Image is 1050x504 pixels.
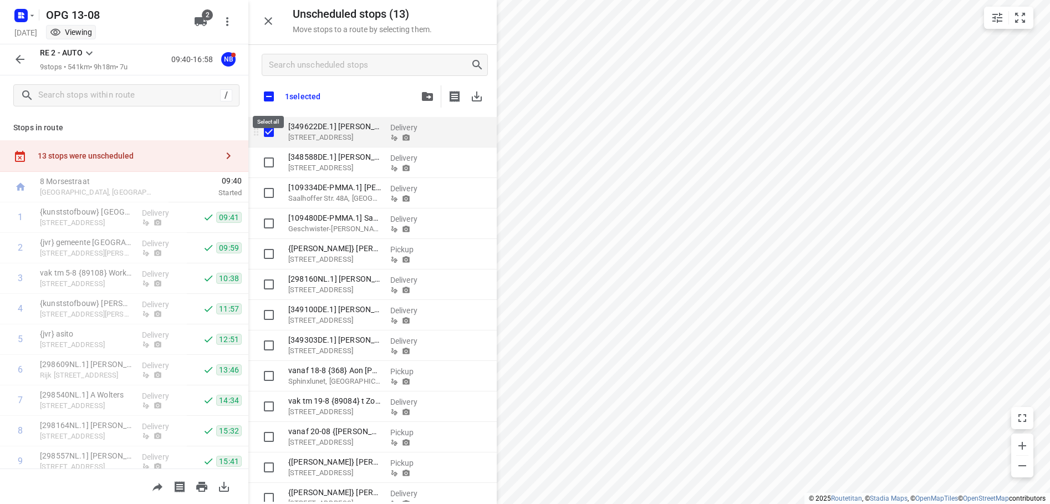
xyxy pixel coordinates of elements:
[293,25,432,34] p: Move stops to a route by selecting them.
[288,315,381,326] p: Kölner Landstraße 242-244, Duren
[40,237,133,248] p: {jvr} gemeente [GEOGRAPHIC_DATA]
[288,406,381,418] p: [STREET_ADDRESS]
[258,426,280,448] span: Select
[258,121,280,143] span: Select
[390,366,431,377] p: Pickup
[142,329,183,340] p: Delivery
[288,345,381,357] p: [STREET_ADDRESS]
[831,495,862,502] a: Routetitan
[288,273,381,284] p: [298160NL.1] [PERSON_NAME]
[18,212,23,222] div: 1
[203,456,214,467] svg: Done
[142,207,183,218] p: Delivery
[288,487,381,498] p: {scholtens} katja grelling
[203,364,214,375] svg: Done
[216,242,242,253] span: 09:59
[288,162,381,174] p: Industriestraße 9, Oer-erkenschwick
[258,456,280,478] span: Select
[203,334,214,345] svg: Done
[288,132,381,143] p: [STREET_ADDRESS]
[269,57,471,74] input: Search unscheduled stops
[18,395,23,405] div: 7
[216,425,242,436] span: 15:32
[216,456,242,467] span: 15:41
[288,212,381,223] p: [109480DE-PMMA.1] Sabine Dr. Griege
[18,456,23,466] div: 9
[390,122,431,133] p: Delivery
[216,212,242,223] span: 09:41
[203,303,214,314] svg: Done
[288,254,381,265] p: 114 Liendertseweg, Amersfoort
[40,400,133,411] p: [STREET_ADDRESS]
[288,243,381,254] p: {[PERSON_NAME]} [PERSON_NAME]
[40,267,133,278] p: vak tm 5-8 {89108} Workcycles (Lijnbaangr.)
[216,334,242,345] span: 12:51
[13,122,235,134] p: Stops in route
[216,364,242,375] span: 13:46
[40,298,133,309] p: {kunststofbouw} dhr Rueck
[40,450,133,461] p: [298557NL.1] Miriam Weimar
[285,92,320,101] p: 1 selected
[216,273,242,284] span: 10:38
[870,495,908,502] a: Stadia Maps
[288,121,381,132] p: [349622DE.1] Christoph Dahlhausen
[390,213,431,225] p: Delivery
[288,426,381,437] p: vanaf 20-08 {scholtens} gerben
[258,273,280,296] span: Select
[288,456,381,467] p: {[PERSON_NAME]} [PERSON_NAME]
[40,248,133,259] p: [STREET_ADDRESS][PERSON_NAME]
[40,461,133,472] p: Bretelerhorst 4, Enschede
[40,389,133,400] p: [298540NL.1] A Wolters
[18,425,23,436] div: 8
[809,495,1046,502] li: © 2025 , © , © © contributors
[258,151,280,174] span: Select
[40,206,133,217] p: {kunststofbouw} dhr westland
[38,151,217,160] div: 13 stops were unscheduled
[258,182,280,204] span: Select
[248,117,497,502] div: grid
[963,495,1009,502] a: OpenStreetMap
[258,365,280,387] span: Select
[258,304,280,326] span: Select
[288,467,381,478] p: [STREET_ADDRESS]
[213,481,235,491] span: Download route
[257,10,279,32] button: Close
[203,273,214,284] svg: Done
[203,395,214,406] svg: Done
[40,359,133,370] p: [298609NL.1] Joram Otterloo
[390,305,431,316] p: Delivery
[142,421,183,432] p: Delivery
[258,334,280,357] span: Select
[142,299,183,310] p: Delivery
[171,54,217,65] p: 09:40-16:58
[217,54,239,64] span: Assigned to Niek Benjamins
[466,85,488,108] span: Download stop
[390,335,431,347] p: Delivery
[40,309,133,320] p: Koolhovenlaan 45, Den Haag
[258,395,280,418] span: Select
[258,243,280,265] span: Select
[142,238,183,249] p: Delivery
[390,488,431,499] p: Delivery
[40,217,133,228] p: [STREET_ADDRESS]
[288,304,381,315] p: [349100DE.1] [PERSON_NAME]
[142,268,183,279] p: Delivery
[40,328,133,339] p: {jvr} asito
[390,427,431,438] p: Pickup
[169,187,242,198] p: Started
[191,481,213,491] span: Print route
[142,451,183,462] p: Delivery
[146,481,169,491] span: Share route
[288,437,381,448] p: [STREET_ADDRESS]
[216,11,238,33] button: More
[169,481,191,491] span: Print shipping labels
[203,212,214,223] svg: Done
[288,151,381,162] p: [348588DE.1] Bjorn Verwiebe
[40,176,155,187] p: 8 Morsestraat
[258,212,280,235] span: Select
[220,89,232,101] div: /
[390,274,431,286] p: Delivery
[40,62,128,73] p: 9 stops • 541km • 9h18m • 7u
[40,47,83,59] p: RE 2 - AUTO
[40,187,155,198] p: [GEOGRAPHIC_DATA], [GEOGRAPHIC_DATA]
